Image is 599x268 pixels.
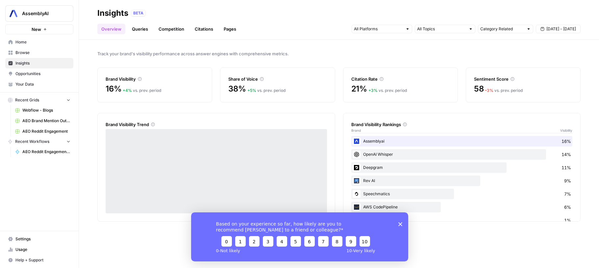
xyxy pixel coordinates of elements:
[15,247,70,253] span: Usage
[351,121,573,128] div: Brand Visibility Rankings
[15,236,70,242] span: Settings
[97,8,128,18] div: Insights
[564,217,571,224] span: 1%
[480,26,524,32] input: Category Related
[353,190,361,198] img: 0okyxmupk1pl4h1o5xmvl82snl9r
[15,60,70,66] span: Insights
[106,84,121,94] span: 16%
[22,128,70,134] span: AEO Reddit Engagement
[353,177,361,185] img: 30ohngqsev2ncapwg458iuk6ib0l
[562,151,571,158] span: 14%
[12,126,73,137] a: AEO Reddit Engagement
[220,24,240,34] a: Pages
[131,10,146,16] div: BETA
[5,68,73,79] a: Opportunities
[128,24,152,34] a: Queries
[351,189,573,199] div: Speechmatics
[15,71,70,77] span: Opportunities
[351,84,367,94] span: 21%
[564,191,571,197] span: 7%
[15,39,70,45] span: Home
[15,81,70,87] span: Your Data
[22,107,70,113] span: Webflow - Blogs
[474,76,572,82] div: Sentiment Score
[351,202,573,212] div: AWS CodePipeline
[155,24,188,34] a: Competition
[562,164,571,171] span: 11%
[22,149,70,155] span: AEO Reddit Engagement - Fork
[351,128,361,133] span: Brand
[123,88,132,93] span: + 4 %
[474,84,484,94] span: 58
[106,121,327,128] div: Brand Visibility Trend
[354,26,403,32] input: All Platforms
[351,175,573,186] div: Rev AI
[351,149,573,160] div: OpenAI Whisper
[15,257,70,263] span: Help + Support
[368,88,407,94] div: vs. prev. period
[97,24,125,34] a: Overview
[15,139,49,145] span: Recent Workflows
[12,105,73,116] a: Webflow - Blogs
[5,79,73,90] a: Your Data
[417,26,466,32] input: All Topics
[5,95,73,105] button: Recent Grids
[5,5,73,22] button: Workspace: AssemblyAI
[351,76,450,82] div: Citation Rate
[5,37,73,47] a: Home
[564,177,571,184] span: 9%
[15,97,39,103] span: Recent Grids
[5,24,73,34] button: New
[351,162,573,173] div: Deepgram
[97,50,581,57] span: Track your brand's visibility performance across answer engines with comprehensive metrics.
[560,128,572,133] span: Visibility
[247,88,286,94] div: vs. prev. period
[5,244,73,255] a: Usage
[228,84,246,94] span: 38%
[353,150,361,158] img: 5xpccxype1cywfuoa934uv7cahnr
[562,138,571,145] span: 16%
[546,26,576,32] span: [DATE] - [DATE]
[351,136,573,147] div: Assemblyai
[12,116,73,126] a: AEO Brand Mention Outreach (1)
[564,204,571,210] span: 6%
[353,164,361,172] img: p01h11e1xl50jjsmmbrnhiqver4p
[247,88,256,93] span: + 5 %
[5,255,73,265] button: Help + Support
[485,88,523,94] div: vs. prev. period
[22,118,70,124] span: AEO Brand Mention Outreach (1)
[12,147,73,157] a: AEO Reddit Engagement - Fork
[191,212,408,261] iframe: Survey from AirOps
[15,50,70,56] span: Browse
[191,24,217,34] a: Citations
[353,203,361,211] img: 92hpos67amlkrkl05ft7tmfktqu4
[5,137,73,147] button: Recent Workflows
[123,88,161,94] div: vs. prev. period
[228,76,327,82] div: Share of Voice
[485,88,493,93] span: – 3 %
[5,234,73,244] a: Settings
[536,25,581,33] button: [DATE] - [DATE]
[351,215,573,226] div: ElevenLabs
[32,26,41,33] span: New
[106,76,204,82] div: Brand Visibility
[5,58,73,68] a: Insights
[22,10,62,17] span: AssemblyAI
[5,47,73,58] a: Browse
[353,137,361,145] img: ignhbrxz14c4284h0w2j1irtrgkv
